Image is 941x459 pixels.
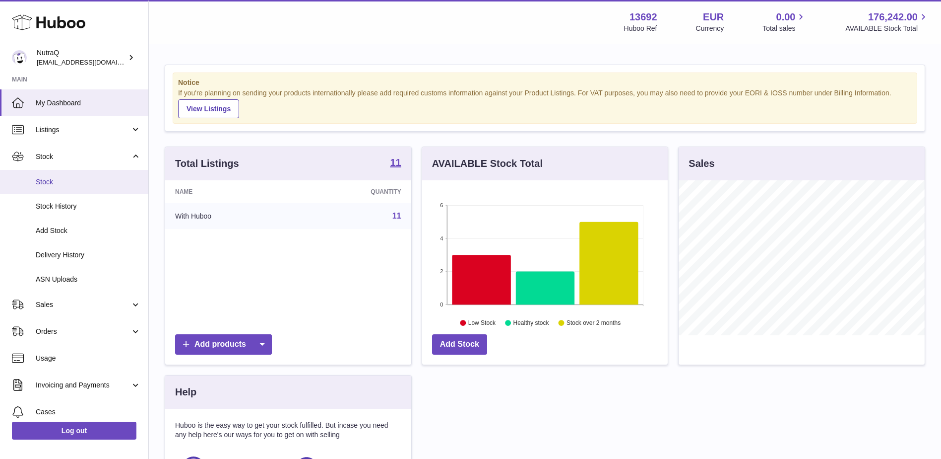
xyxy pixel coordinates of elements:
div: If you're planning on sending your products internationally please add required customs informati... [178,88,912,118]
th: Quantity [295,180,411,203]
span: ASN Uploads [36,275,141,284]
strong: Notice [178,78,912,87]
span: Usage [36,354,141,363]
span: Listings [36,125,130,135]
a: 0.00 Total sales [762,10,807,33]
a: View Listings [178,99,239,118]
text: Healthy stock [513,319,549,326]
span: AVAILABLE Stock Total [845,24,929,33]
strong: 11 [390,157,401,167]
td: With Huboo [165,203,295,229]
span: [EMAIL_ADDRESS][DOMAIN_NAME] [37,58,146,66]
h3: Total Listings [175,157,239,170]
span: Orders [36,327,130,336]
text: 4 [440,235,443,241]
h3: Help [175,385,196,399]
span: Total sales [762,24,807,33]
a: 11 [390,157,401,169]
text: 0 [440,302,443,307]
text: Low Stock [468,319,496,326]
div: NutraQ [37,48,126,67]
a: 11 [392,212,401,220]
span: Stock [36,177,141,187]
span: Delivery History [36,250,141,260]
span: Cases [36,407,141,417]
img: log@nutraq.com [12,50,27,65]
text: 2 [440,268,443,274]
strong: 13692 [629,10,657,24]
a: 176,242.00 AVAILABLE Stock Total [845,10,929,33]
text: 6 [440,202,443,208]
span: Add Stock [36,226,141,235]
text: Stock over 2 months [566,319,621,326]
span: Stock History [36,202,141,211]
div: Huboo Ref [624,24,657,33]
a: Add products [175,334,272,355]
div: Currency [696,24,724,33]
span: Sales [36,300,130,309]
a: Log out [12,422,136,440]
p: Huboo is the easy way to get your stock fulfilled. But incase you need any help here's our ways f... [175,421,401,440]
span: Stock [36,152,130,161]
h3: AVAILABLE Stock Total [432,157,543,170]
strong: EUR [703,10,724,24]
span: My Dashboard [36,98,141,108]
span: Invoicing and Payments [36,381,130,390]
a: Add Stock [432,334,487,355]
th: Name [165,180,295,203]
span: 0.00 [776,10,796,24]
span: 176,242.00 [868,10,918,24]
h3: Sales [689,157,714,170]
